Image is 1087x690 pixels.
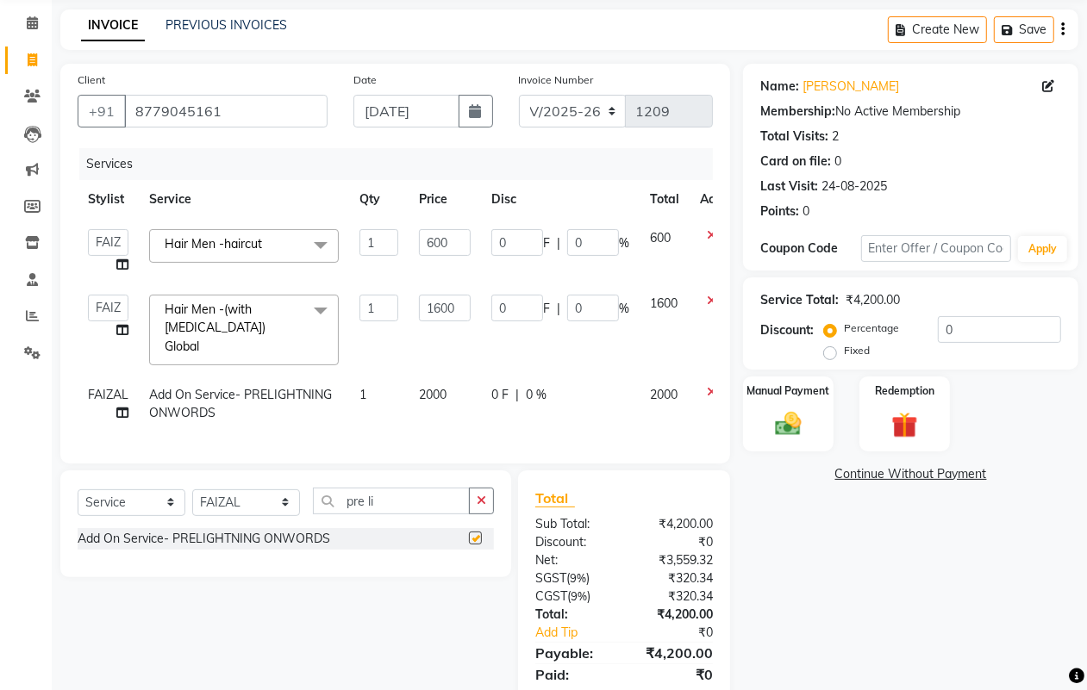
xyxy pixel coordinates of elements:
[522,587,624,606] div: ( )
[491,386,509,404] span: 0 F
[821,177,887,196] div: 24-08-2025
[481,180,640,219] th: Disc
[624,533,726,551] div: ₹0
[747,465,1075,483] a: Continue Without Payment
[79,148,726,180] div: Services
[760,103,835,121] div: Membership:
[760,239,860,258] div: Coupon Code
[88,387,128,402] span: FAIZAL
[353,72,377,88] label: Date
[760,127,828,146] div: Total Visits:
[624,587,726,606] div: ₹320.34
[409,180,481,219] th: Price
[571,589,587,603] span: 9%
[624,664,726,685] div: ₹0
[165,301,266,354] span: Hair Men -(with [MEDICAL_DATA]) Global
[624,606,726,624] div: ₹4,200.00
[624,515,726,533] div: ₹4,200.00
[199,339,207,354] a: x
[624,643,726,663] div: ₹4,200.00
[846,291,900,309] div: ₹4,200.00
[557,234,560,252] span: |
[760,78,799,96] div: Name:
[994,16,1054,43] button: Save
[760,291,839,309] div: Service Total:
[834,152,841,171] div: 0
[522,624,641,642] a: Add Tip
[861,235,1011,262] input: Enter Offer / Coupon Code
[522,643,624,663] div: Payable:
[803,202,809,221] div: 0
[650,230,671,246] span: 600
[526,386,547,404] span: 0 %
[619,300,629,318] span: %
[522,569,624,587] div: ( )
[650,295,678,311] span: 1600
[535,588,567,604] span: CGST
[747,383,830,399] label: Manual Payment
[760,202,799,221] div: Points:
[139,180,349,219] th: Service
[419,387,447,402] span: 2000
[557,300,560,318] span: |
[1018,236,1067,262] button: Apply
[760,177,818,196] div: Last Visit:
[522,551,624,569] div: Net:
[760,103,1061,121] div: No Active Membership
[624,569,726,587] div: ₹320.34
[165,236,262,252] span: Hair Men -haircut
[650,387,678,402] span: 2000
[641,624,726,642] div: ₹0
[884,409,925,441] img: _gift.svg
[767,409,809,438] img: _cash.svg
[149,387,332,420] span: Add On Service- PRELIGHTNING ONWORDS
[313,488,470,514] input: Search or Scan
[832,127,839,146] div: 2
[166,17,287,33] a: PREVIOUS INVOICES
[690,180,747,219] th: Action
[543,234,550,252] span: F
[624,551,726,569] div: ₹3,559.32
[124,95,328,127] input: Search by Name/Mobile/Email/Code
[760,321,814,339] div: Discount:
[349,180,409,219] th: Qty
[888,16,987,43] button: Create New
[262,236,270,252] a: x
[535,489,575,507] span: Total
[522,664,624,685] div: Paid:
[535,570,566,586] span: SGST
[640,180,690,219] th: Total
[515,386,519,404] span: |
[844,343,870,358] label: Fixed
[78,72,105,88] label: Client
[78,95,126,127] button: +91
[522,606,624,624] div: Total:
[619,234,629,252] span: %
[78,180,139,219] th: Stylist
[81,10,145,41] a: INVOICE
[570,571,586,585] span: 9%
[875,383,934,399] label: Redemption
[522,515,624,533] div: Sub Total:
[844,320,899,336] label: Percentage
[543,300,550,318] span: F
[760,152,831,171] div: Card on file:
[78,530,330,548] div: Add On Service- PRELIGHTNING ONWORDS
[803,78,899,96] a: [PERSON_NAME]
[519,72,594,88] label: Invoice Number
[359,387,366,402] span: 1
[522,533,624,551] div: Discount:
